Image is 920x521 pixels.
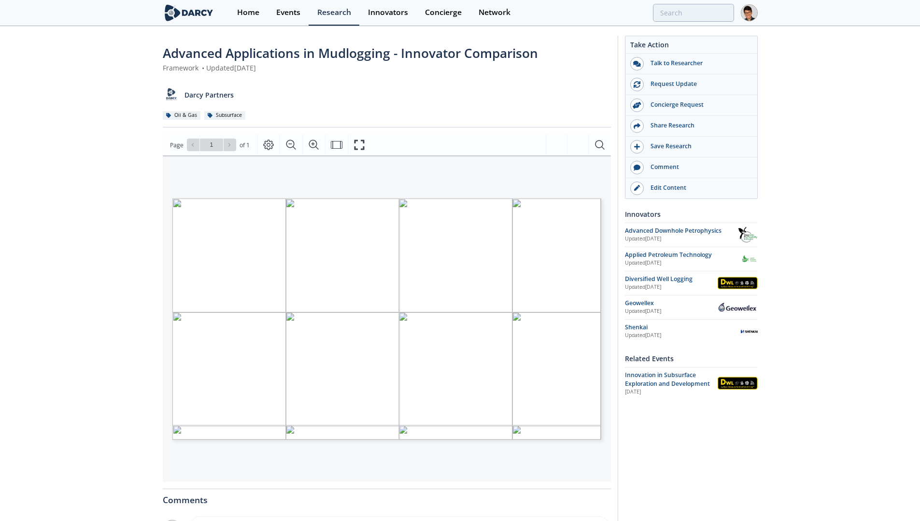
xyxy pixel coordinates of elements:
[625,350,758,367] div: Related Events
[625,226,758,243] a: Advanced Downhole Petrophysics Updated[DATE] Advanced Downhole Petrophysics
[625,275,717,283] div: Diversified Well Logging
[317,9,351,16] div: Research
[625,332,741,339] div: Updated [DATE]
[644,80,752,88] div: Request Update
[163,4,215,21] img: logo-wide.svg
[163,111,201,120] div: Oil & Gas
[625,308,717,315] div: Updated [DATE]
[276,9,300,16] div: Events
[644,100,752,109] div: Concierge Request
[625,235,736,243] div: Updated [DATE]
[644,163,752,171] div: Comment
[653,4,734,22] input: Advanced Search
[625,323,741,332] div: Shenkai
[625,323,758,340] a: Shenkai Updated[DATE] Shenkai
[717,377,758,390] img: Diversified Well Logging
[163,44,538,62] span: Advanced Applications in Mudlogging - Innovator Comparison
[163,489,611,505] div: Comments
[879,482,910,511] iframe: chat widget
[625,388,710,396] div: [DATE]
[717,277,758,290] img: Diversified Well Logging
[625,299,717,308] div: Geowellex
[644,59,752,68] div: Talk to Researcher
[368,9,408,16] div: Innovators
[625,275,758,292] a: Diversified Well Logging Updated[DATE] Diversified Well Logging
[741,251,758,268] img: Applied Petroleum Technology
[625,259,741,267] div: Updated [DATE]
[625,283,717,291] div: Updated [DATE]
[425,9,462,16] div: Concierge
[625,226,736,235] div: Advanced Downhole Petrophysics
[163,63,611,73] div: Framework Updated [DATE]
[625,299,758,316] a: Geowellex Updated[DATE] Geowellex
[200,63,206,72] span: •
[184,90,234,100] p: Darcy Partners
[625,206,758,223] div: Innovators
[644,142,752,151] div: Save Research
[625,371,758,396] a: Innovation in Subsurface Exploration and Development [DATE] Diversified Well Logging
[644,121,752,130] div: Share Research
[625,178,757,198] a: Edit Content
[736,226,758,243] img: Advanced Downhole Petrophysics
[625,40,757,54] div: Take Action
[479,9,510,16] div: Network
[625,251,758,268] a: Applied Petroleum Technology Updated[DATE] Applied Petroleum Technology
[741,323,758,340] img: Shenkai
[237,9,259,16] div: Home
[625,251,741,259] div: Applied Petroleum Technology
[717,301,758,313] img: Geowellex
[204,111,246,120] div: Subsurface
[625,371,710,388] span: Innovation in Subsurface Exploration and Development
[644,183,752,192] div: Edit Content
[741,4,758,21] img: Profile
